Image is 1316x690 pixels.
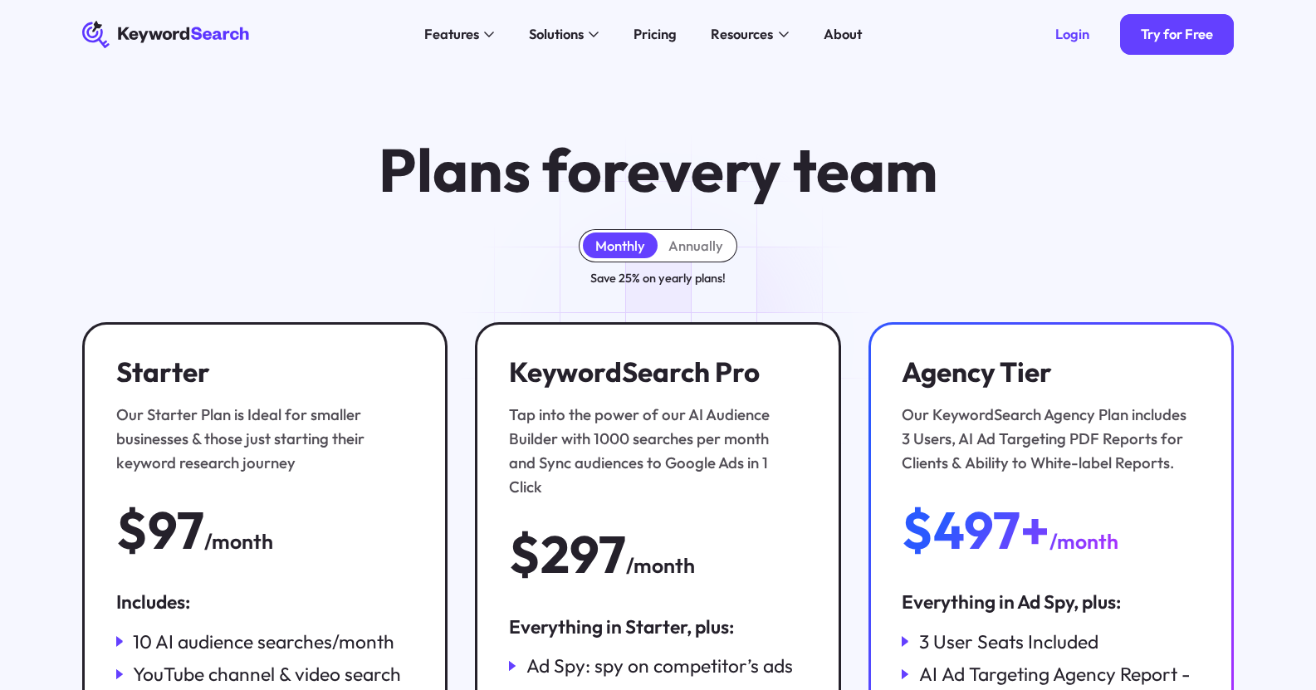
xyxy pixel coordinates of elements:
div: $97 [116,502,204,557]
div: Everything in Starter, plus: [509,614,807,639]
span: every team [627,131,937,208]
div: Features [424,24,479,45]
div: About [824,24,862,45]
div: YouTube channel & video search [133,661,401,687]
div: Annually [668,237,723,255]
div: $497+ [902,502,1049,557]
a: About [813,21,872,48]
div: Our KeywordSearch Agency Plan includes 3 Users, AI Ad Targeting PDF Reports for Clients & Ability... [902,403,1191,475]
div: Save 25% on yearly plans! [590,269,726,288]
h3: Starter [116,356,406,389]
div: /month [626,550,695,582]
div: Solutions [529,24,584,45]
div: Login [1055,26,1089,43]
h3: KeywordSearch Pro [509,356,799,389]
a: Login [1035,14,1110,56]
div: /month [1049,526,1118,558]
div: 10 AI audience searches/month [133,629,394,654]
div: 3 User Seats Included [919,629,1098,654]
div: /month [204,526,273,558]
div: Includes: [116,589,414,614]
h1: Plans for [379,138,937,202]
a: Pricing [624,21,687,48]
div: Ad Spy: spy on competitor’s ads [526,653,793,678]
div: Pricing [634,24,677,45]
div: Everything in Ad Spy, plus: [902,589,1200,614]
a: Try for Free [1120,14,1234,56]
div: Try for Free [1141,26,1213,43]
div: Monthly [595,237,645,255]
div: Tap into the power of our AI Audience Builder with 1000 searches per month and Sync audiences to ... [509,403,799,500]
div: Resources [711,24,773,45]
div: $297 [509,526,626,581]
div: Our Starter Plan is Ideal for smaller businesses & those just starting their keyword research jou... [116,403,406,475]
h3: Agency Tier [902,356,1191,389]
